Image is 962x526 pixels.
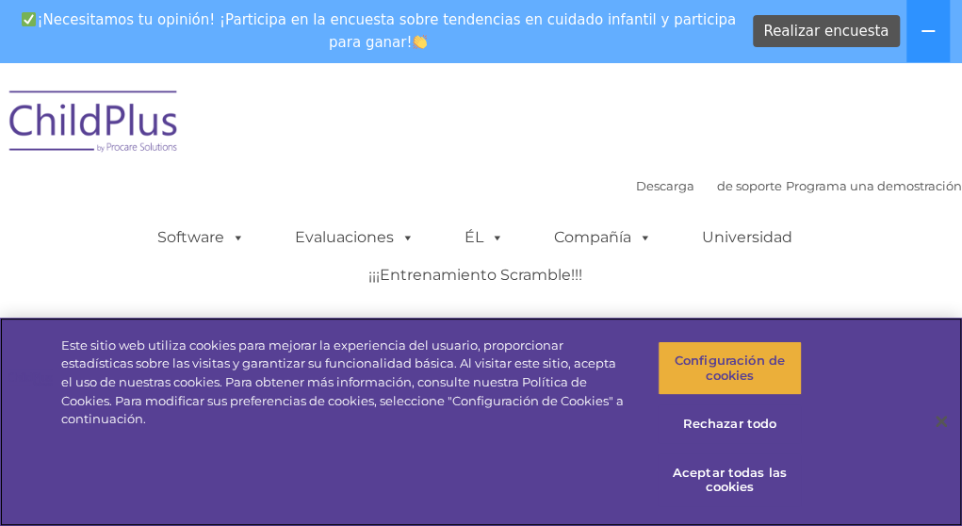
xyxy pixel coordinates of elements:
font: Rechazar todo [682,416,776,431]
button: Configuración de cookies [658,341,802,395]
font: | [782,178,786,193]
font: ÉL [465,228,483,246]
a: de soporte [717,178,782,193]
a: Realizar encuesta [753,15,900,48]
a: Descarga [636,178,694,193]
button: Rechazar todo [658,404,802,444]
a: Compañía [535,219,671,256]
font: Configuración de cookies [675,353,785,383]
a: ÉL [446,219,523,256]
a: ¡¡¡Entrenamiento Scramble!!! [350,256,601,294]
font: ¡¡¡Entrenamiento Scramble!!! [368,266,582,284]
font: Universidad [702,228,792,246]
button: Aceptar todas las cookies [658,453,802,507]
font: Evaluaciones [295,228,394,246]
font: Software [157,228,224,246]
font: ¡Necesitamos tu opinión! ¡Participa en la encuesta sobre tendencias en cuidado infantil y partici... [37,11,736,51]
a: Evaluaciones [276,219,433,256]
font: Realizar encuesta [763,23,889,40]
font: Este sitio web utiliza cookies para mejorar la experiencia del usuario, proporcionar estadísticas... [61,337,624,426]
a: Universidad [683,219,811,256]
a: Programa una demostración [786,178,962,193]
font: Compañía [554,228,631,246]
a: Software [139,219,264,256]
img: 👏 [413,35,427,49]
font: Aceptar todas las cookies [673,465,787,495]
img: ✅ [22,12,36,26]
button: Cerca [921,401,962,442]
